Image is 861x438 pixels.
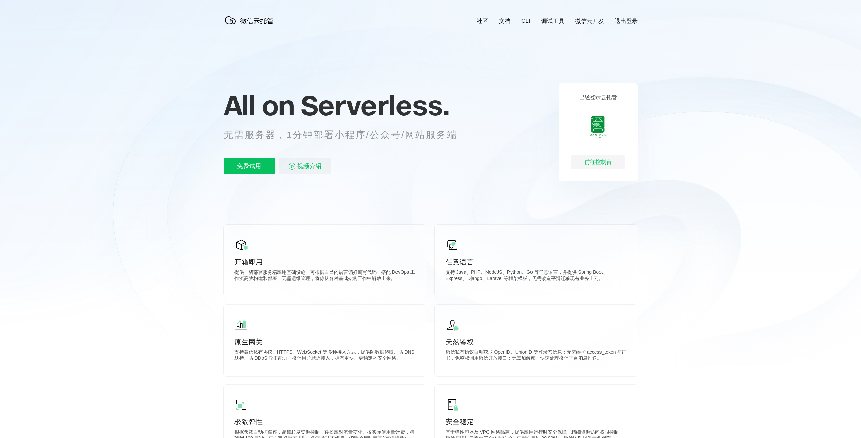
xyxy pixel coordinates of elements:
[499,17,511,25] a: 文档
[446,269,627,283] p: 支持 Java、PHP、NodeJS、Python、Go 等任意语言，并提供 Spring Boot、Express、Django、Laravel 等框架模板，无需改造平滑迁移现有业务上云。
[446,349,627,363] p: 微信私有协议自动获取 OpenID、UnionID 等登录态信息；无需维护 access_token 与证书，免鉴权调用微信开放接口；无需加解密，快速处理微信平台消息推送。
[224,88,294,122] span: All on
[446,417,627,426] p: 安全稳定
[234,257,416,267] p: 开箱即用
[224,22,278,28] a: 微信云托管
[297,158,322,174] span: 视频介绍
[224,14,278,27] img: 微信云托管
[477,17,488,25] a: 社区
[579,94,617,101] p: 已经登录云托管
[446,337,627,347] p: 天然鉴权
[571,155,625,169] div: 前往控制台
[521,18,530,24] a: CLI
[224,158,275,174] p: 免费试用
[446,257,627,267] p: 任意语言
[301,88,449,122] span: Serverless.
[575,17,604,25] a: 微信云开发
[541,17,564,25] a: 调试工具
[615,17,638,25] a: 退出登录
[234,349,416,363] p: 支持微信私有协议、HTTPS、WebSocket 等多种接入方式，提供防数据爬取、防 DNS 劫持、防 DDoS 攻击能力，微信用户就近接入，拥有更快、更稳定的安全网络。
[234,417,416,426] p: 极致弹性
[288,162,296,170] img: video_play.svg
[234,337,416,347] p: 原生网关
[234,269,416,283] p: 提供一切部署服务端应用基础设施，可根据自己的语言偏好编写代码，搭配 DevOps 工作流高效构建和部署。无需运维管理，将你从各种基础架构工作中解放出来。
[224,128,470,142] p: 无需服务器，1分钟部署小程序/公众号/网站服务端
